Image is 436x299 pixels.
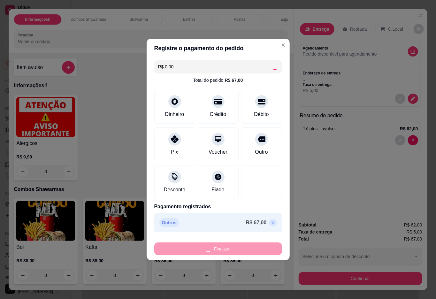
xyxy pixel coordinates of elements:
div: Dinheiro [165,111,184,118]
p: R$ 67,00 [246,219,267,226]
div: Fiado [211,186,224,194]
div: Desconto [164,186,186,194]
button: Close [278,40,288,50]
div: R$ 67,00 [225,77,243,83]
div: Débito [254,111,269,118]
header: Registre o pagamento do pedido [147,39,290,58]
p: Pagamento registrados [154,203,282,211]
div: Total do pedido [193,77,243,83]
p: Outros [159,218,179,227]
div: Outro [255,148,268,156]
div: Crédito [210,111,226,118]
input: Ex.: hambúrguer de cordeiro [158,60,272,73]
div: Voucher [209,148,227,156]
div: Loading [272,64,278,70]
div: Pix [171,148,178,156]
